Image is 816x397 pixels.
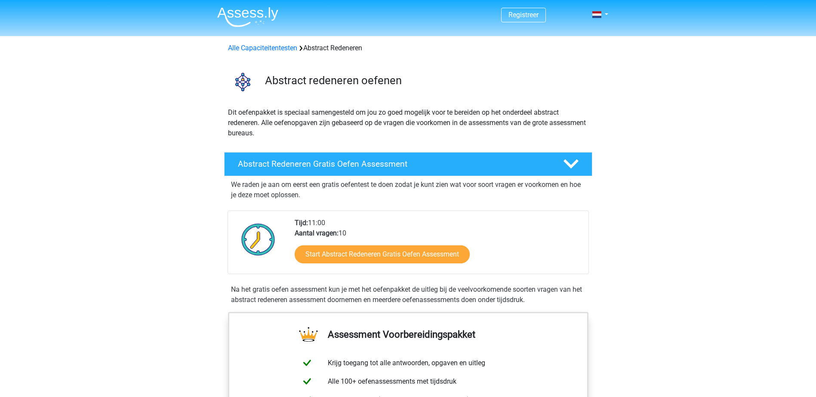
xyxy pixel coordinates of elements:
[238,159,549,169] h4: Abstract Redeneren Gratis Oefen Assessment
[265,74,585,87] h3: Abstract redeneren oefenen
[288,218,588,274] div: 11:00 10
[295,229,339,237] b: Aantal vragen:
[221,152,596,176] a: Abstract Redeneren Gratis Oefen Assessment
[228,44,297,52] a: Alle Capaciteitentesten
[225,43,592,53] div: Abstract Redeneren
[237,218,280,261] img: Klok
[295,245,470,263] a: Start Abstract Redeneren Gratis Oefen Assessment
[225,64,261,100] img: abstract redeneren
[231,180,585,200] p: We raden je aan om eerst een gratis oefentest te doen zodat je kunt zien wat voor soort vragen er...
[508,11,539,19] a: Registreer
[228,284,589,305] div: Na het gratis oefen assessment kun je met het oefenpakket de uitleg bij de veelvoorkomende soorte...
[228,107,588,138] p: Dit oefenpakket is speciaal samengesteld om jou zo goed mogelijk voor te bereiden op het onderdee...
[217,7,278,27] img: Assessly
[295,219,308,227] b: Tijd:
